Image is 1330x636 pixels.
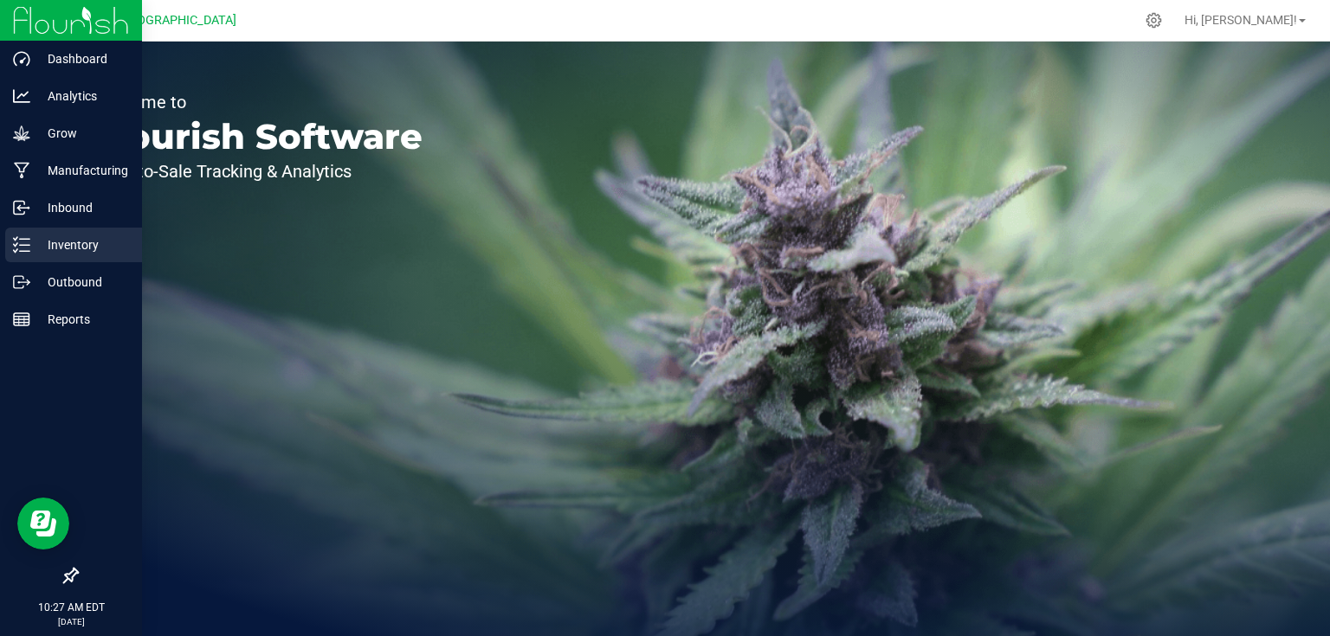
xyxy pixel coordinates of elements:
[30,197,134,218] p: Inbound
[94,119,423,154] p: Flourish Software
[30,234,134,255] p: Inventory
[13,311,30,328] inline-svg: Reports
[30,309,134,330] p: Reports
[13,50,30,67] inline-svg: Dashboard
[1185,13,1297,27] span: Hi, [PERSON_NAME]!
[13,87,30,105] inline-svg: Analytics
[30,86,134,106] p: Analytics
[13,236,30,254] inline-svg: Inventory
[13,199,30,216] inline-svg: Inbound
[8,600,134,615] p: 10:27 AM EDT
[13,162,30,179] inline-svg: Manufacturing
[1143,12,1165,29] div: Manage settings
[30,123,134,144] p: Grow
[30,272,134,292] p: Outbound
[30,160,134,181] p: Manufacturing
[13,125,30,142] inline-svg: Grow
[30,48,134,69] p: Dashboard
[17,498,69,549] iframe: Resource center
[94,163,423,180] p: Seed-to-Sale Tracking & Analytics
[94,93,423,111] p: Welcome to
[118,13,236,28] span: [GEOGRAPHIC_DATA]
[13,273,30,291] inline-svg: Outbound
[8,615,134,628] p: [DATE]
